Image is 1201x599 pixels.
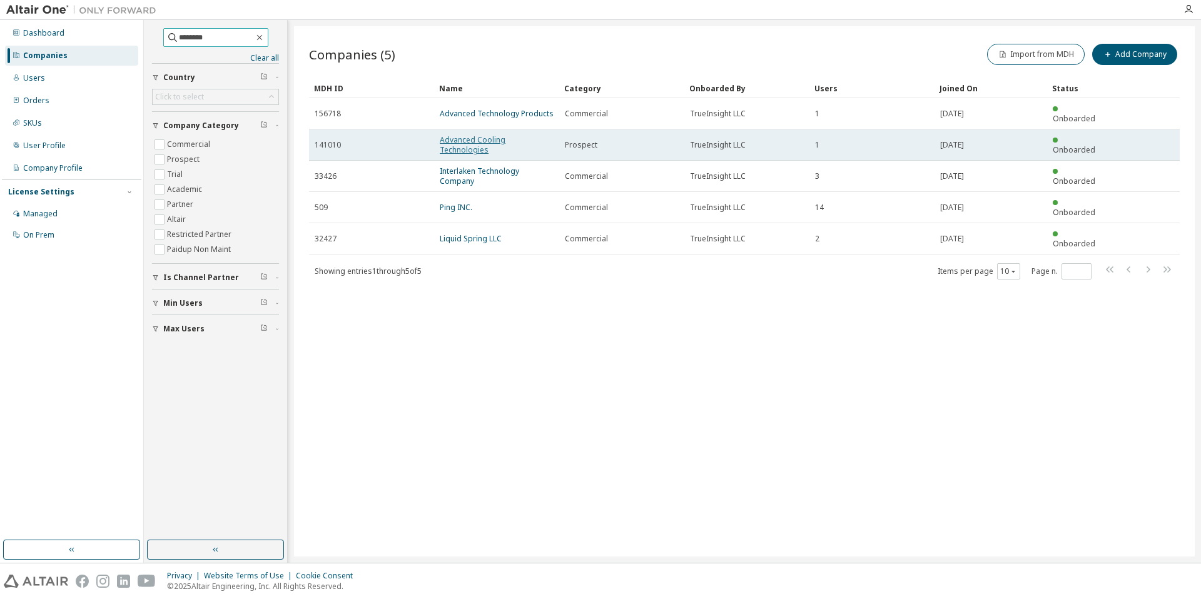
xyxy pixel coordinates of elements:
[204,571,296,581] div: Website Terms of Use
[938,263,1020,279] span: Items per page
[23,141,66,151] div: User Profile
[163,73,195,83] span: Country
[1000,266,1017,276] button: 10
[440,202,472,213] a: Ping INC.
[167,581,360,591] p: © 2025 Altair Engineering, Inc. All Rights Reserved.
[940,171,964,181] span: [DATE]
[117,575,130,588] img: linkedin.svg
[315,109,341,119] span: 156718
[564,78,679,98] div: Category
[940,78,1042,98] div: Joined On
[260,273,268,283] span: Clear filter
[439,78,554,98] div: Name
[565,203,608,213] span: Commercial
[260,121,268,131] span: Clear filter
[296,571,360,581] div: Cookie Consent
[153,89,278,104] div: Click to select
[690,203,746,213] span: TrueInsight LLC
[155,92,204,102] div: Click to select
[260,298,268,308] span: Clear filter
[152,264,279,291] button: Is Channel Partner
[163,121,239,131] span: Company Category
[315,140,341,150] span: 141010
[167,137,213,152] label: Commercial
[152,53,279,63] a: Clear all
[163,324,205,334] span: Max Users
[167,152,202,167] label: Prospect
[815,203,824,213] span: 14
[152,112,279,139] button: Company Category
[815,140,819,150] span: 1
[565,234,608,244] span: Commercial
[689,78,804,98] div: Onboarded By
[315,234,337,244] span: 32427
[23,230,54,240] div: On Prem
[4,575,68,588] img: altair_logo.svg
[440,233,502,244] a: Liquid Spring LLC
[565,140,597,150] span: Prospect
[440,166,519,186] a: Interlaken Technology Company
[96,575,109,588] img: instagram.svg
[23,118,42,128] div: SKUs
[163,298,203,308] span: Min Users
[690,171,746,181] span: TrueInsight LLC
[1052,78,1105,98] div: Status
[315,171,337,181] span: 33426
[152,315,279,343] button: Max Users
[167,242,233,257] label: Paidup Non Maint
[1053,113,1095,124] span: Onboarded
[690,109,746,119] span: TrueInsight LLC
[565,109,608,119] span: Commercial
[987,44,1085,65] button: Import from MDH
[167,197,196,212] label: Partner
[815,234,819,244] span: 2
[167,571,204,581] div: Privacy
[1092,44,1177,65] button: Add Company
[1053,207,1095,218] span: Onboarded
[940,109,964,119] span: [DATE]
[315,266,422,276] span: Showing entries 1 through 5 of 5
[23,73,45,83] div: Users
[309,46,395,63] span: Companies (5)
[152,289,279,317] button: Min Users
[163,273,239,283] span: Is Channel Partner
[815,109,819,119] span: 1
[1053,238,1095,249] span: Onboarded
[1053,176,1095,186] span: Onboarded
[260,324,268,334] span: Clear filter
[23,51,68,61] div: Companies
[260,73,268,83] span: Clear filter
[23,209,58,219] div: Managed
[690,234,746,244] span: TrueInsight LLC
[940,140,964,150] span: [DATE]
[814,78,930,98] div: Users
[23,163,83,173] div: Company Profile
[6,4,163,16] img: Altair One
[690,140,746,150] span: TrueInsight LLC
[565,171,608,181] span: Commercial
[167,227,234,242] label: Restricted Partner
[440,108,554,119] a: Advanced Technology Products
[167,212,188,227] label: Altair
[23,28,64,38] div: Dashboard
[815,171,819,181] span: 3
[152,64,279,91] button: Country
[940,203,964,213] span: [DATE]
[440,134,505,155] a: Advanced Cooling Technologies
[1031,263,1092,279] span: Page n.
[8,187,74,197] div: License Settings
[315,203,328,213] span: 509
[167,167,185,182] label: Trial
[138,575,156,588] img: youtube.svg
[76,575,89,588] img: facebook.svg
[23,96,49,106] div: Orders
[314,78,429,98] div: MDH ID
[940,234,964,244] span: [DATE]
[1053,144,1095,155] span: Onboarded
[167,182,205,197] label: Academic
